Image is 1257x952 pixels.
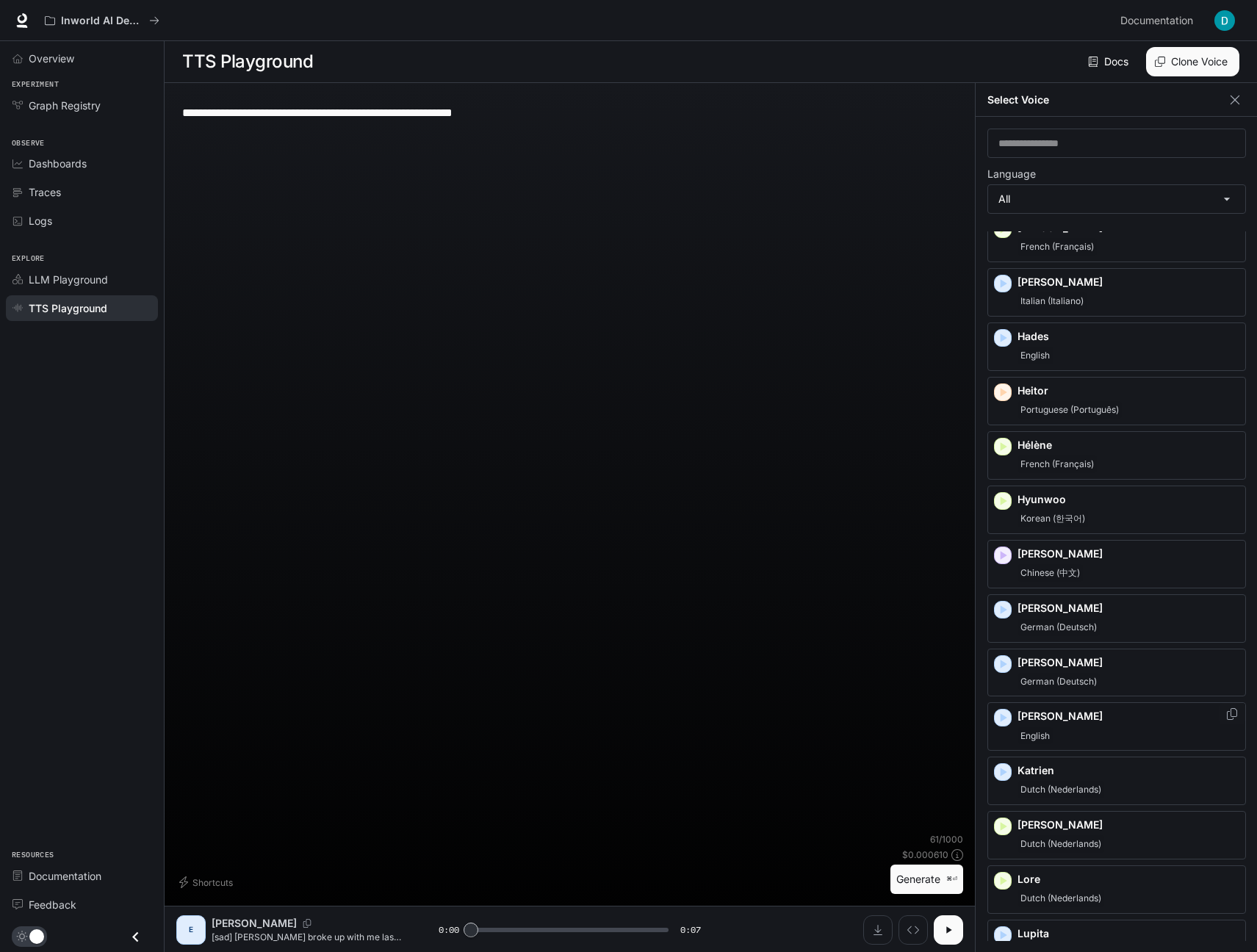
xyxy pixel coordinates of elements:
span: Dark mode toggle [29,928,44,944]
a: Traces [6,179,158,205]
h1: TTS Playground [182,47,313,76]
p: ⌘⏎ [946,875,957,884]
p: [PERSON_NAME] [1018,275,1239,289]
div: All [988,185,1245,213]
p: [PERSON_NAME] [1018,818,1239,832]
span: Portuguese (Português) [1018,401,1122,419]
span: Documentation [1120,12,1193,30]
a: Documentation [6,863,158,889]
p: Language [987,169,1036,179]
span: 0:07 [680,923,701,937]
p: Hades [1018,329,1239,344]
button: User avatar [1210,6,1239,35]
a: TTS Playground [6,295,158,321]
p: $ 0.000610 [902,848,948,861]
span: LLM Playground [29,272,108,287]
a: Logs [6,208,158,234]
p: Heitor [1018,383,1239,398]
span: German (Deutsch) [1018,619,1100,636]
span: Graph Registry [29,98,101,113]
button: Close drawer [119,922,152,952]
span: Dutch (Nederlands) [1018,781,1104,798]
button: Generate⌘⏎ [890,865,963,895]
span: Overview [29,51,74,66]
p: [PERSON_NAME] [1018,655,1239,670]
span: French (Français) [1018,455,1097,473]
span: Documentation [29,868,101,884]
span: Feedback [29,897,76,912]
span: TTS Playground [29,300,107,316]
p: [PERSON_NAME] [1018,547,1239,561]
p: Lupita [1018,926,1239,941]
a: Documentation [1114,6,1204,35]
a: Overview [6,46,158,71]
span: Dashboards [29,156,87,171]
div: E [179,918,203,942]
a: Docs [1085,47,1134,76]
button: Copy Voice ID [297,919,317,928]
a: Feedback [6,892,158,917]
p: Katrien [1018,763,1239,778]
a: Graph Registry [6,93,158,118]
span: French (Français) [1018,238,1097,256]
span: Italian (Italiano) [1018,292,1087,310]
span: 0:00 [439,923,459,937]
p: 61 / 1000 [930,833,963,845]
img: User avatar [1214,10,1235,31]
p: Hélène [1018,438,1239,452]
span: Traces [29,184,61,200]
span: Chinese (中文) [1018,564,1083,582]
a: Dashboards [6,151,158,176]
p: [PERSON_NAME] [1018,709,1239,724]
button: Download audio [863,915,893,945]
span: English [1018,347,1053,364]
span: English [1018,727,1053,745]
button: Clone Voice [1146,47,1239,76]
p: [sad] [PERSON_NAME] broke up with me last week. I'm still feeling lost. [212,931,403,943]
p: Lore [1018,872,1239,887]
p: Inworld AI Demos [61,15,143,27]
span: Dutch (Nederlands) [1018,890,1104,907]
span: German (Deutsch) [1018,673,1100,690]
a: LLM Playground [6,267,158,292]
span: Logs [29,213,52,228]
p: [PERSON_NAME] [1018,601,1239,616]
button: Inspect [898,915,928,945]
button: Copy Voice ID [1225,708,1239,720]
span: Korean (한국어) [1018,510,1088,527]
button: Shortcuts [176,870,239,894]
button: All workspaces [38,6,166,35]
span: Dutch (Nederlands) [1018,835,1104,853]
p: [PERSON_NAME] [212,916,297,931]
p: Hyunwoo [1018,492,1239,507]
